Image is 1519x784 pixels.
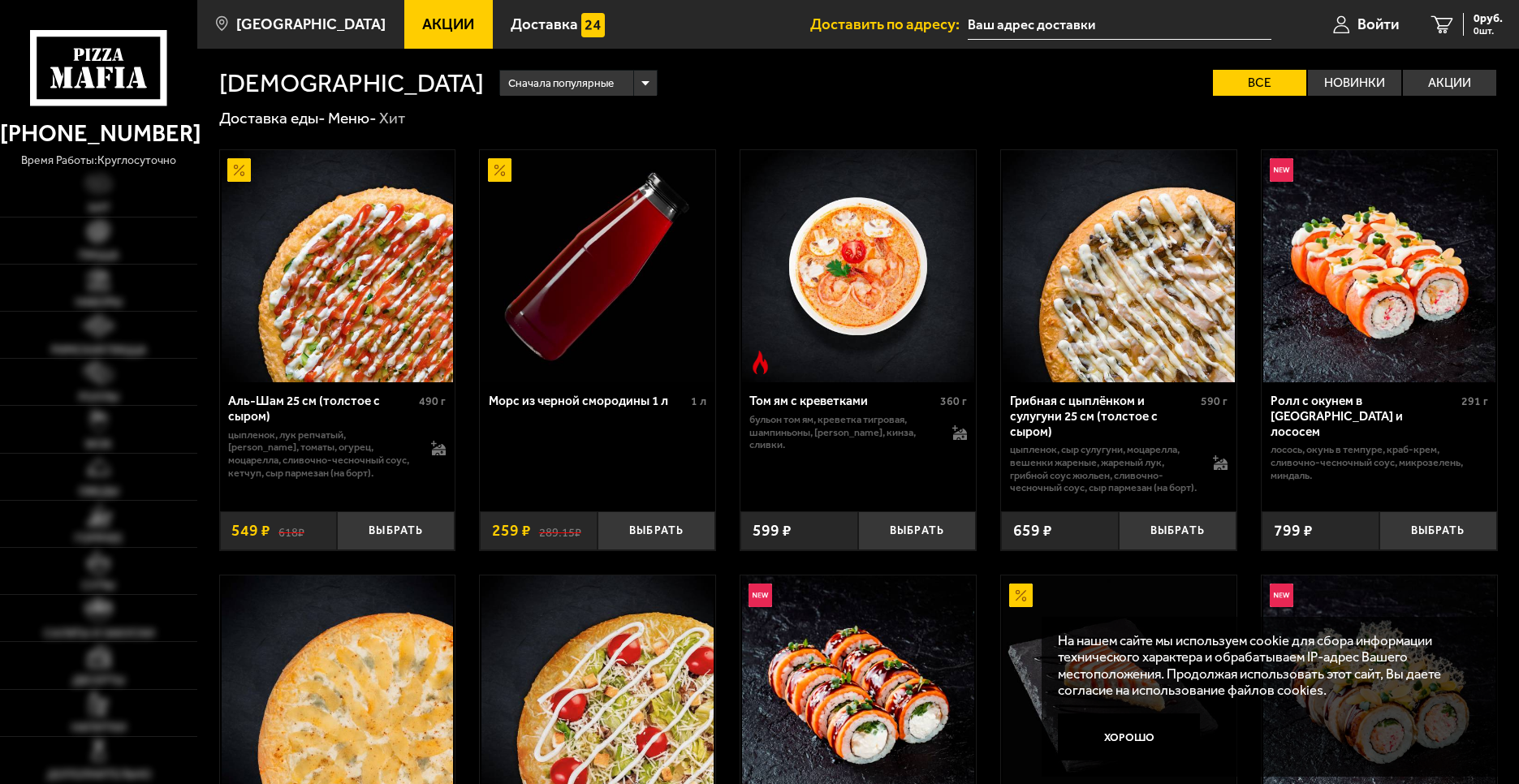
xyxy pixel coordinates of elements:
[740,150,976,382] a: Острое блюдоТом ям с креветками
[968,10,1271,40] input: Ваш адрес доставки
[1058,632,1472,698] p: На нашем сайте мы используем cookie для сбора информации технического характера и обрабатываем IP...
[1461,394,1488,408] span: 291 г
[492,523,531,538] span: 259 ₽
[1308,70,1401,96] label: Новинки
[749,413,937,451] p: бульон том ям, креветка тигровая, шампиньоны, [PERSON_NAME], кинза, сливки.
[598,511,715,550] button: Выбрать
[88,202,110,213] span: Хит
[1274,523,1313,538] span: 799 ₽
[419,394,446,408] span: 490 г
[810,17,968,32] span: Доставить по адресу:
[227,158,251,182] img: Акционный
[278,523,304,538] s: 618 ₽
[1013,523,1052,538] span: 659 ₽
[328,109,377,127] a: Меню-
[44,627,154,639] span: Салаты и закуски
[71,722,126,733] span: Напитки
[1271,394,1457,439] div: Ролл с окунем в [GEOGRAPHIC_DATA] и лососем
[1474,26,1503,36] span: 0 шт.
[236,17,386,32] span: [GEOGRAPHIC_DATA]
[72,674,125,686] span: Десерты
[79,391,119,403] span: Роллы
[1119,511,1236,550] button: Выбрать
[219,71,484,96] h1: [DEMOGRAPHIC_DATA]
[1010,443,1198,493] p: цыпленок, сыр сулугуни, моцарелла, вешенки жареные, жареный лук, грибной соус Жюльен, сливочно-че...
[858,511,976,550] button: Выбрать
[1010,394,1197,439] div: Грибная с цыплёнком и сулугуни 25 см (толстое с сыром)
[481,150,714,382] img: Морс из черной смородины 1 л
[1357,17,1399,32] span: Войти
[1201,394,1228,408] span: 590 г
[1213,70,1306,96] label: Все
[79,485,119,497] span: Обеды
[508,68,614,98] span: Сначала популярные
[940,394,967,408] span: 360 г
[1271,443,1488,481] p: лосось, окунь в темпуре, краб-крем, сливочно-чесночный соус, микрозелень, миндаль.
[1270,584,1293,607] img: Новинка
[228,394,415,424] div: Аль-Шам 25 см (толстое с сыром)
[1474,13,1503,24] span: 0 руб.
[1263,150,1495,382] img: Ролл с окунем в темпуре и лососем
[1001,150,1236,382] a: Грибная с цыплёнком и сулугуни 25 см (толстое с сыром)
[1270,158,1293,182] img: Новинка
[511,17,578,32] span: Доставка
[231,523,270,538] span: 549 ₽
[379,108,405,128] div: Хит
[488,158,511,182] img: Акционный
[219,109,326,127] a: Доставка еды-
[539,523,581,538] s: 289.15 ₽
[82,579,115,591] span: Супы
[79,249,119,261] span: Пицца
[749,394,936,409] div: Том ям с креветками
[1379,511,1497,550] button: Выбрать
[753,523,792,538] span: 599 ₽
[422,17,474,32] span: Акции
[47,769,151,780] span: Дополнительно
[749,351,772,374] img: Острое блюдо
[1262,150,1497,382] a: НовинкаРолл с окунем в темпуре и лососем
[220,150,455,382] a: АкционныйАль-Шам 25 см (толстое с сыром)
[337,511,455,550] button: Выбрать
[1058,713,1200,760] button: Хорошо
[489,394,687,409] div: Морс из черной смородины 1 л
[749,584,772,607] img: Новинка
[85,438,112,450] span: WOK
[581,13,605,37] img: 15daf4d41897b9f0e9f617042186c801.svg
[75,532,123,544] span: Горячее
[76,296,123,308] span: Наборы
[228,429,416,479] p: цыпленок, лук репчатый, [PERSON_NAME], томаты, огурец, моцарелла, сливочно-чесночный соус, кетчуп...
[1003,150,1235,382] img: Грибная с цыплёнком и сулугуни 25 см (толстое с сыром)
[742,150,974,382] img: Том ям с креветками
[691,394,706,408] span: 1 л
[51,344,146,355] span: Римская пицца
[1403,70,1496,96] label: Акции
[480,150,715,382] a: АкционныйМорс из черной смородины 1 л
[1009,584,1033,607] img: Акционный
[222,150,454,382] img: Аль-Шам 25 см (толстое с сыром)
